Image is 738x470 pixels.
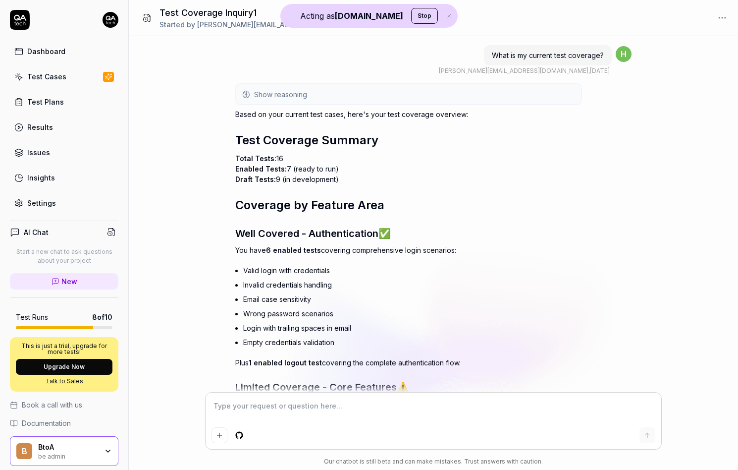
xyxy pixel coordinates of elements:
div: , [DATE] [439,66,610,75]
li: Valid login with credentials [243,263,582,278]
p: 16 7 (ready to run) 9 (in development) [235,153,582,184]
button: Upgrade Now [16,359,112,375]
div: Our chatbot is still beta and can make mistakes. Trust answers with caution. [206,457,661,466]
h4: AI Chat [24,227,49,237]
h2: Coverage by Feature Area [235,196,582,214]
button: Stop [411,8,438,24]
div: BtoA [38,443,98,452]
span: Book a call with us [22,400,82,410]
h5: Test Runs [16,313,48,322]
li: Wrong password scenarios [243,306,582,321]
a: Settings [10,193,118,213]
span: h [616,46,632,62]
span: Well Covered - Authentication [235,228,378,239]
span: Documentation [22,418,71,428]
a: Book a call with us [10,400,118,410]
img: 7ccf6c19-61ad-4a6c-8811-018b02a1b829.jpg [103,12,118,28]
button: BBtoAbe admin [10,436,118,466]
p: Start a new chat to ask questions about your project [10,247,118,265]
span: 1 enabled logout test [249,358,322,367]
span: Limited Coverage - Core Features [235,381,397,393]
p: You have covering comprehensive login scenarios: [235,245,582,255]
a: Issues [10,143,118,162]
a: Dashboard [10,42,118,61]
span: 6 enabled tests [266,246,321,254]
p: Plus covering the complete authentication flow. [235,357,582,368]
div: Test Cases [27,71,66,82]
h3: ✅ [235,226,582,241]
a: Talk to Sales [16,377,112,386]
span: Draft Tests: [235,175,276,183]
div: Started by [159,19,371,30]
div: Test Plans [27,97,64,107]
h1: Test Coverage Inquiry1 [159,6,371,19]
div: Dashboard [27,46,65,57]
a: Results [10,117,118,137]
span: What is my current test coverage? [492,51,604,59]
div: Settings [27,198,56,208]
span: [PERSON_NAME][EMAIL_ADDRESS][DOMAIN_NAME] [439,67,588,74]
h3: ⚠️ [235,380,582,395]
div: Insights [27,173,55,183]
span: [PERSON_NAME][EMAIL_ADDRESS][DOMAIN_NAME] [197,20,371,29]
li: Email case sensitivity [243,292,582,306]
div: be admin [38,452,98,460]
a: New [10,273,118,290]
p: Based on your current test cases, here's your test coverage overview: [235,109,582,119]
a: Documentation [10,418,118,428]
a: Insights [10,168,118,187]
div: Issues [27,147,50,158]
h2: Test Coverage Summary [235,131,582,149]
span: Enabled Tests: [235,165,287,173]
button: Show reasoning [236,84,581,104]
li: Invalid credentials handling [243,278,582,292]
span: Show reasoning [254,89,307,100]
a: Test Plans [10,92,118,112]
button: Add attachment [211,427,227,443]
span: B [16,443,32,459]
p: This is just a trial, upgrade for more tests! [16,343,112,355]
div: Results [27,122,53,132]
li: Login with trailing spaces in email [243,321,582,335]
span: Total Tests: [235,154,276,163]
a: Test Cases [10,67,118,86]
span: 8 of 10 [92,312,112,322]
span: New [61,276,77,287]
li: Empty credentials validation [243,335,582,350]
